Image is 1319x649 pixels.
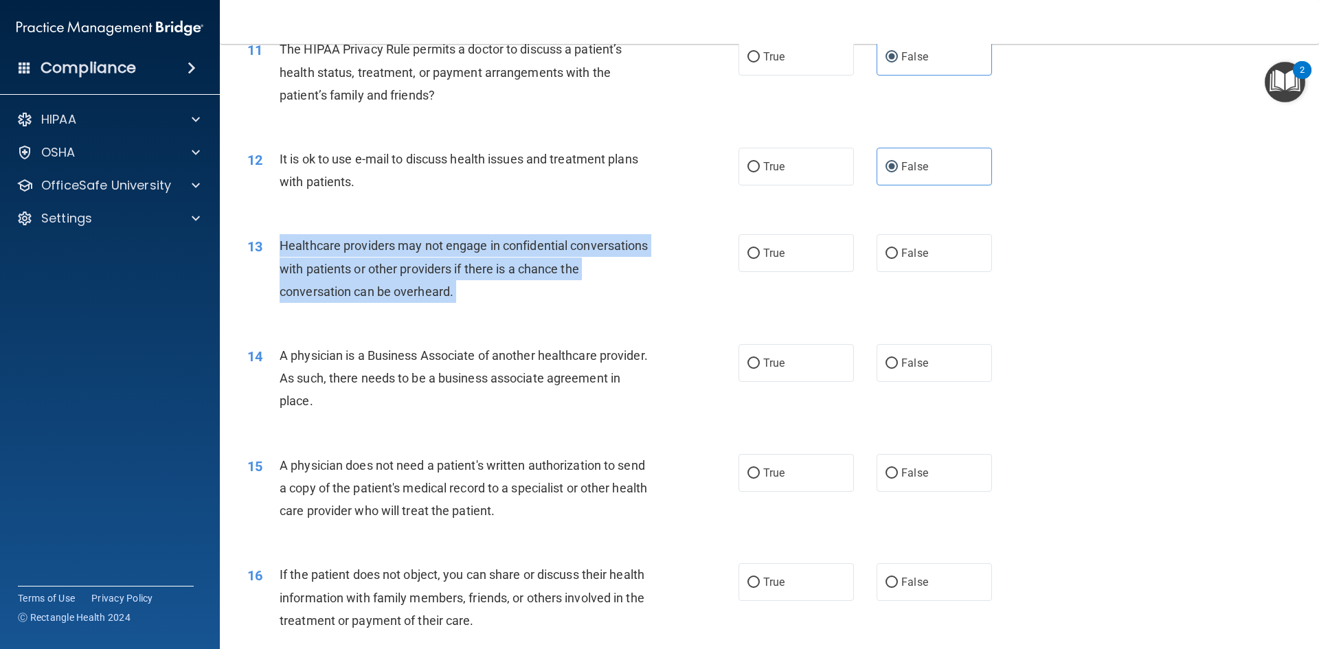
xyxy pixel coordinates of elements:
span: If the patient does not object, you can share or discuss their health information with family mem... [280,567,644,627]
span: True [763,160,785,173]
span: The HIPAA Privacy Rule permits a doctor to discuss a patient’s health status, treatment, or payme... [280,42,622,102]
a: Privacy Policy [91,591,153,605]
input: False [886,468,898,479]
input: True [747,578,760,588]
span: Ⓒ Rectangle Health 2024 [18,611,131,624]
span: False [901,466,928,479]
span: A physician does not need a patient's written authorization to send a copy of the patient's medic... [280,458,647,518]
input: False [886,52,898,62]
span: False [901,160,928,173]
img: PMB logo [16,14,203,42]
button: Open Resource Center, 2 new notifications [1265,62,1305,102]
a: OfficeSafe University [16,177,200,194]
input: False [886,162,898,172]
span: False [901,356,928,369]
span: A physician is a Business Associate of another healthcare provider. As such, there needs to be a ... [280,348,648,408]
span: False [901,50,928,63]
input: True [747,358,760,369]
p: HIPAA [41,111,76,128]
span: True [763,356,785,369]
input: True [747,468,760,479]
span: 14 [247,348,262,365]
input: True [747,52,760,62]
span: 13 [247,238,262,255]
span: It is ok to use e-mail to discuss health issues and treatment plans with patients. [280,152,638,189]
span: False [901,576,928,589]
input: True [747,249,760,259]
input: False [886,578,898,588]
span: 16 [247,567,262,584]
a: HIPAA [16,111,200,128]
span: 11 [247,42,262,58]
a: Settings [16,210,200,227]
span: 12 [247,152,262,168]
span: True [763,50,785,63]
span: Healthcare providers may not engage in confidential conversations with patients or other provider... [280,238,649,298]
span: True [763,247,785,260]
input: True [747,162,760,172]
p: Settings [41,210,92,227]
a: OSHA [16,144,200,161]
span: False [901,247,928,260]
span: 15 [247,458,262,475]
div: 2 [1300,70,1305,88]
span: True [763,466,785,479]
input: False [886,249,898,259]
p: OSHA [41,144,76,161]
span: True [763,576,785,589]
h4: Compliance [41,58,136,78]
input: False [886,358,898,369]
a: Terms of Use [18,591,75,605]
p: OfficeSafe University [41,177,171,194]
